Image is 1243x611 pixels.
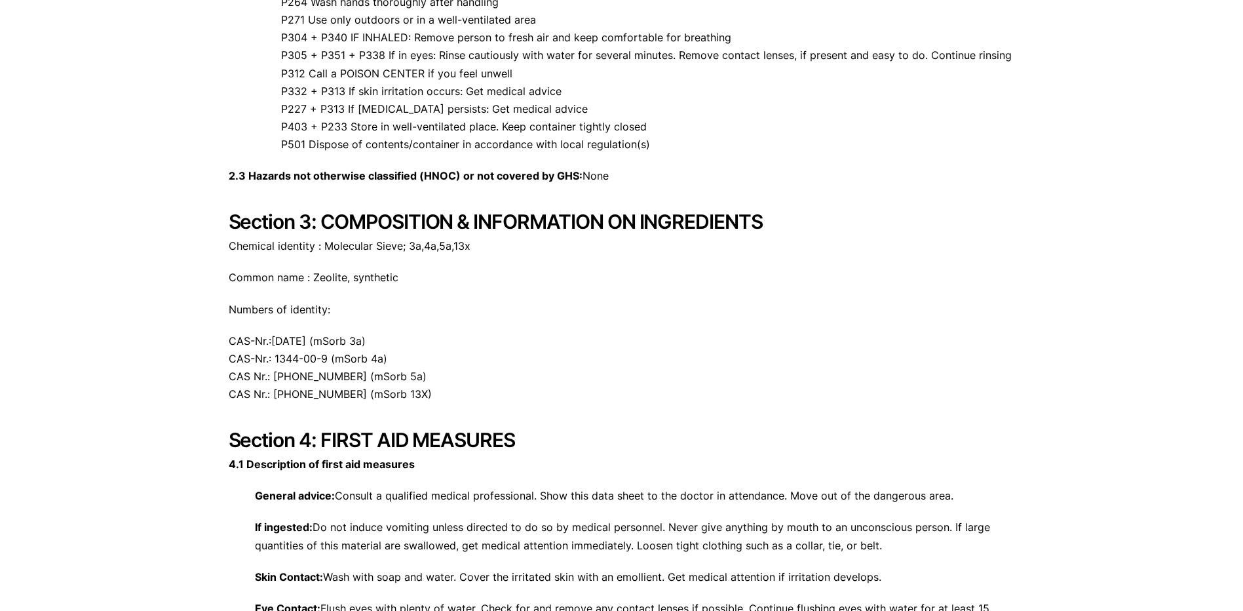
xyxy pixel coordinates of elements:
p: Do not induce vomiting unless directed to do so by medical personnel. Never give anything by mout... [229,519,1015,554]
strong: Skin Contact: [255,570,323,583]
h2: Section 3: COMPOSITION & INFORMATION ON INGREDIENTS [229,210,1015,233]
strong: 4.1 Description of first aid measures [229,458,415,471]
strong: General advice: [255,489,335,502]
strong: 2.3 Hazards not otherwise classified (HNOC) or not covered by GHS: [229,169,583,182]
h2: Section 4: FIRST AID MEASURES [229,428,1015,452]
strong: If ingested: [255,521,313,534]
p: Wash with soap and water. Cover the irritated skin with an emollient. Get medical attention if ir... [229,568,1015,586]
p: Chemical identity : Molecular Sieve; 3a,4a,5a,13x [229,237,1015,255]
p: Numbers of identity: [229,301,1015,319]
p: None [229,167,1015,185]
p: CAS-Nr.:[DATE] (mSorb 3a) CAS-Nr.: 1344-00-9 (mSorb 4a) CAS Nr.: [PHONE_NUMBER] (mSorb 5a) CAS Nr... [229,332,1015,404]
p: Consult a qualified medical professional. Show this data sheet to the doctor in attendance. Move ... [229,487,1015,505]
p: Common name : Zeolite, synthetic [229,269,1015,286]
